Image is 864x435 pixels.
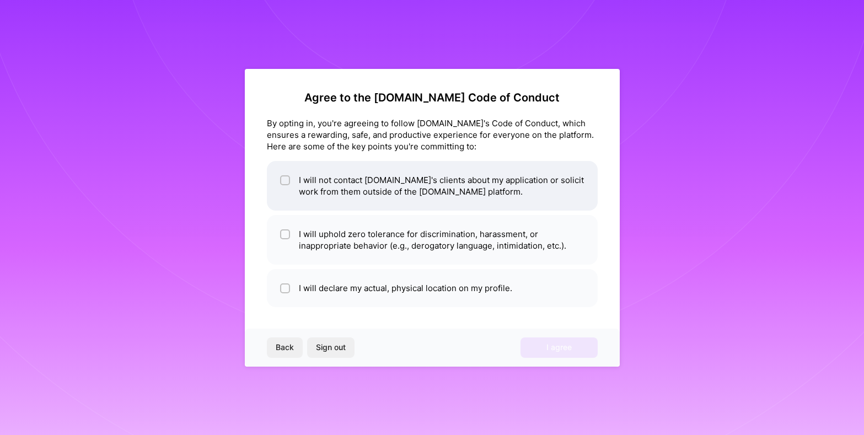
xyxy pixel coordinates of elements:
span: Back [276,342,294,353]
li: I will declare my actual, physical location on my profile. [267,269,598,307]
h2: Agree to the [DOMAIN_NAME] Code of Conduct [267,91,598,104]
button: Sign out [307,337,355,357]
li: I will not contact [DOMAIN_NAME]'s clients about my application or solicit work from them outside... [267,161,598,211]
span: Sign out [316,342,346,353]
div: By opting in, you're agreeing to follow [DOMAIN_NAME]'s Code of Conduct, which ensures a rewardin... [267,117,598,152]
button: Back [267,337,303,357]
li: I will uphold zero tolerance for discrimination, harassment, or inappropriate behavior (e.g., der... [267,215,598,265]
